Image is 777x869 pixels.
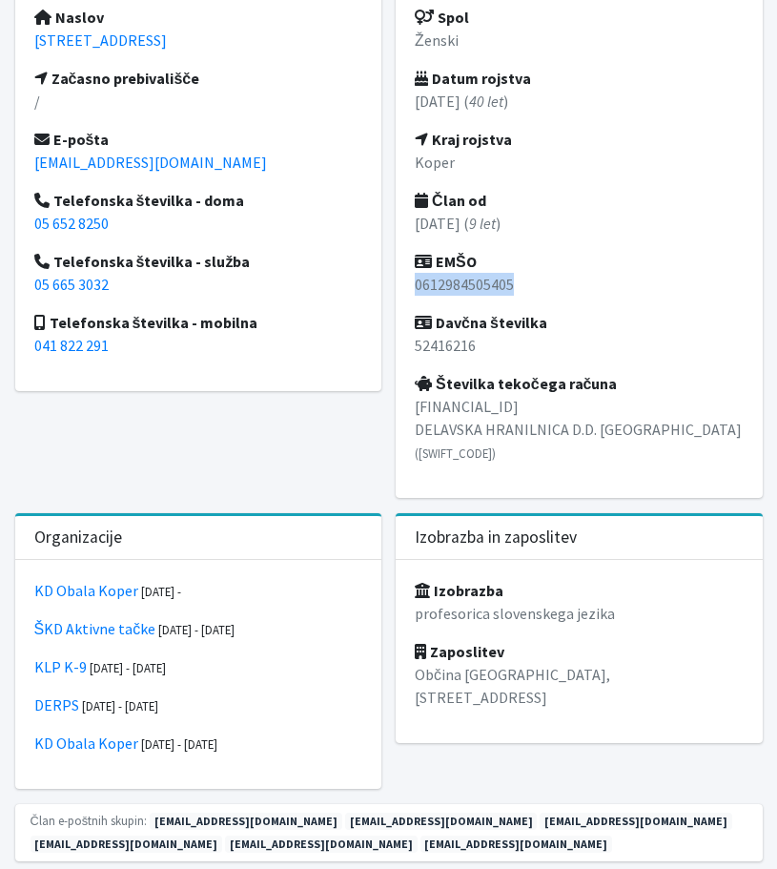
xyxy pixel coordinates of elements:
[415,273,744,296] p: 0612984505405
[34,31,167,50] a: [STREET_ADDRESS]
[34,252,251,271] strong: Telefonska številka - služba
[141,736,217,752] small: [DATE] - [DATE]
[150,813,342,830] span: [EMAIL_ADDRESS][DOMAIN_NAME]
[415,334,744,357] p: 52416216
[415,642,504,661] strong: Zaposlitev
[415,8,469,27] strong: Spol
[34,581,138,600] a: KD Obala Koper
[34,153,267,172] a: [EMAIL_ADDRESS][DOMAIN_NAME]
[469,92,503,111] em: 40 let
[415,581,503,600] strong: Izobrazba
[415,191,486,210] strong: Član od
[469,214,496,233] em: 9 let
[415,29,744,52] p: Ženski
[158,622,235,637] small: [DATE] - [DATE]
[415,528,577,548] h3: Izobrazba in zaposlitev
[34,695,79,714] a: DERPS
[415,90,744,113] p: [DATE] ( )
[34,191,245,210] strong: Telefonska številka - doma
[540,813,732,830] span: [EMAIL_ADDRESS][DOMAIN_NAME]
[345,813,538,830] span: [EMAIL_ADDRESS][DOMAIN_NAME]
[34,8,104,27] strong: Naslov
[415,374,617,393] strong: Številka tekočega računa
[415,252,477,271] strong: EMŠO
[34,313,258,332] strong: Telefonska številka - mobilna
[34,69,200,88] strong: Začasno prebivališče
[82,698,158,714] small: [DATE] - [DATE]
[415,69,531,88] strong: Datum rojstva
[34,90,363,113] p: /
[415,602,744,625] p: profesorica slovenskega jezika
[420,836,613,853] span: [EMAIL_ADDRESS][DOMAIN_NAME]
[141,584,181,599] small: [DATE] -
[31,813,148,828] small: Član e-poštnih skupin:
[34,619,156,638] a: ŠKD Aktivne tačke
[34,275,109,294] a: 05 665 3032
[31,836,223,853] span: [EMAIL_ADDRESS][DOMAIN_NAME]
[415,151,744,174] p: Koper
[415,663,744,709] p: Občina [GEOGRAPHIC_DATA], [STREET_ADDRESS]
[34,130,110,149] strong: E-pošta
[90,660,166,675] small: [DATE] - [DATE]
[415,130,512,149] strong: Kraj rojstva
[415,212,744,235] p: [DATE] ( )
[415,445,496,461] small: ([SWIFT_CODE])
[34,657,87,676] a: KLP K-9
[34,336,109,355] a: 041 822 291
[34,528,122,548] h3: Organizacije
[34,734,138,753] a: KD Obala Koper
[225,836,418,853] span: [EMAIL_ADDRESS][DOMAIN_NAME]
[34,214,109,233] a: 05 652 8250
[415,395,744,464] p: [FINANCIAL_ID] DELAVSKA HRANILNICA D.D. [GEOGRAPHIC_DATA]
[415,313,547,332] strong: Davčna številka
